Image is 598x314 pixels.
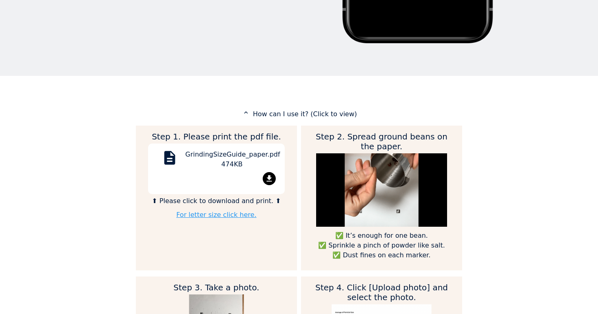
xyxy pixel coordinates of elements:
[313,283,450,302] h2: Step 4. Click [Upload photo] and select the photo.
[316,153,447,227] img: guide
[176,211,257,219] a: For letter size click here.
[313,132,450,151] h2: Step 2. Spread ground beans on the paper.
[160,150,179,169] mat-icon: description
[148,132,285,142] h2: Step 1. Please print the pdf file.
[148,196,285,206] p: ⬆ Please click to download and print. ⬆
[263,172,276,185] mat-icon: file_download
[136,109,462,119] p: How can I use it? (Click to view)
[241,109,251,116] mat-icon: expand_less
[313,231,450,260] p: ✅ It’s enough for one bean. ✅ Sprinkle a pinch of powder like salt. ✅ Dust fines on each marker.
[148,283,285,292] h2: Step 3. Take a photo.
[185,150,279,172] div: GrindingSizeGuide_paper.pdf 474KB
